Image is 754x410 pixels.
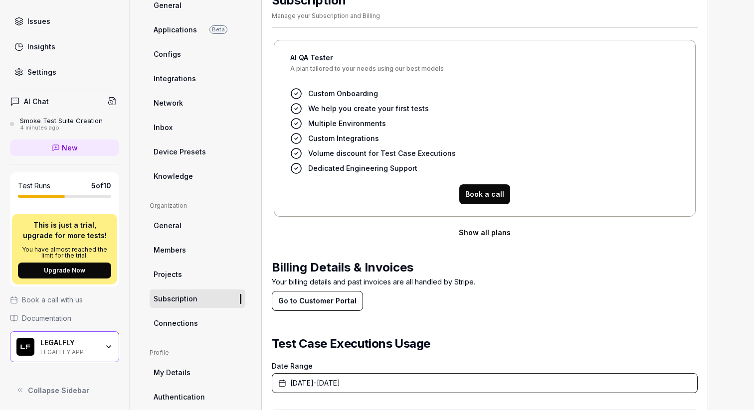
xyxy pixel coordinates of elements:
[154,98,183,108] span: Network
[459,189,510,199] a: Book a call
[272,335,698,353] h2: Test Case Executions Usage
[272,361,698,371] label: Date Range
[150,265,245,283] a: Projects
[150,20,245,39] a: ApplicationsBeta
[154,293,197,304] span: Subscription
[27,16,50,26] div: Issues
[209,25,227,34] span: Beta
[150,216,245,235] a: General
[10,11,119,31] a: Issues
[10,37,119,56] a: Insights
[272,11,380,20] div: Manage your Subscription and Billing
[290,52,679,63] h4: AI QA Tester
[150,348,245,357] div: Profile
[91,180,111,191] span: 5 of 10
[10,294,119,305] a: Book a call with us
[10,139,119,156] a: New
[150,289,245,308] a: Subscription
[150,201,245,210] div: Organization
[62,142,78,153] span: New
[154,73,196,84] span: Integrations
[18,181,50,190] h5: Test Runs
[154,318,198,328] span: Connections
[154,367,190,378] span: My Details
[28,385,89,396] span: Collapse Sidebar
[24,96,49,107] h4: AI Chat
[18,247,111,259] p: You have almost reached the limit for the trial.
[150,118,245,137] a: Inbox
[10,331,119,362] button: LEGALFLY LogoLEGALFLYLEGALFLY APP
[290,378,340,388] span: [DATE] - [DATE]
[308,118,386,129] span: Multiple Environments
[308,88,378,99] span: Custom Onboarding
[150,314,245,332] a: Connections
[16,338,34,356] img: LEGALFLY Logo
[150,45,245,63] a: Configs
[10,62,119,82] a: Settings
[27,67,56,77] div: Settings
[150,167,245,185] a: Knowledge
[22,294,83,305] span: Book a call with us
[308,148,456,158] span: Volume discount for Test Case Executions
[150,241,245,259] a: Members
[272,291,363,311] button: Go to Customer Portal
[27,41,55,52] div: Insights
[10,117,119,132] a: Smoke Test Suite Creation4 minutes ago
[10,313,119,323] a: Documentation
[290,66,679,80] span: A plan tailored to your needs using our best models
[154,269,182,279] span: Projects
[150,388,245,406] a: Authentication
[18,263,111,278] button: Upgrade Now
[40,338,98,347] div: LEGALFLY
[154,49,181,59] span: Configs
[150,363,245,382] a: My Details
[10,380,119,400] button: Collapse Sidebar
[272,259,698,276] h2: Billing Details & Invoices
[150,142,245,161] a: Device Presets
[459,184,510,204] button: Book a call
[272,223,698,243] button: Show all plans
[22,313,71,323] span: Documentation
[40,347,98,355] div: LEGALFLY APP
[150,94,245,112] a: Network
[308,133,379,143] span: Custom Integrations
[18,220,111,241] p: This is just a trial, upgrade for more tests!
[154,122,173,133] span: Inbox
[154,146,206,157] span: Device Presets
[20,117,103,125] div: Smoke Test Suite Creation
[272,373,698,393] button: [DATE]-[DATE]
[154,392,205,402] span: Authentication
[154,24,197,35] span: Applications
[272,276,698,291] p: Your billing details and past invoices are all handled by Stripe.
[154,220,182,231] span: General
[150,69,245,88] a: Integrations
[154,245,186,255] span: Members
[20,125,103,132] div: 4 minutes ago
[154,171,193,181] span: Knowledge
[308,103,429,114] span: We help you create your first tests
[308,163,417,173] span: Dedicated Engineering Support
